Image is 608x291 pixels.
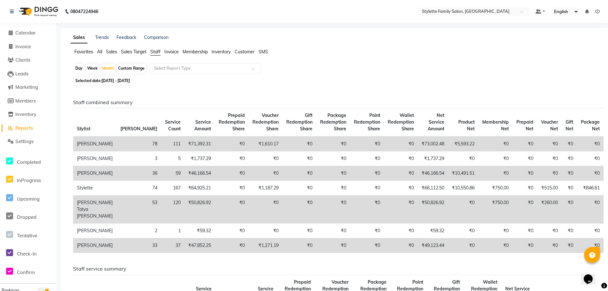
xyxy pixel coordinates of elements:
span: Membership [183,49,208,55]
td: ₹0 [316,181,350,195]
a: Calendar [2,29,54,37]
a: Reports [2,125,54,132]
td: [PERSON_NAME] [73,224,116,238]
td: ₹0 [448,195,478,224]
td: ₹0 [562,238,577,253]
span: Tentative [17,233,37,239]
a: Inventory [2,111,54,118]
td: ₹0 [215,151,249,166]
a: Clients [2,57,54,64]
span: Gift Redemption Share [286,112,312,132]
td: ₹73,002.48 [418,136,448,151]
td: ₹0 [577,195,604,224]
td: ₹0 [384,181,418,195]
span: Service Amount [194,119,211,132]
span: Reports [15,125,33,131]
td: ₹46,166.54 [418,166,448,181]
td: 33 [116,238,161,253]
td: ₹0 [215,224,249,238]
td: [PERSON_NAME] [73,166,116,181]
span: All [97,49,102,55]
td: ₹846.61 [577,181,604,195]
td: ₹0 [562,166,577,181]
td: ₹0 [478,224,513,238]
span: SMS [259,49,268,55]
span: Voucher Net [541,119,558,132]
span: Leads [15,71,28,77]
td: ₹0 [215,181,249,195]
a: Leads [2,70,54,78]
td: 111 [161,136,184,151]
td: 2 [116,224,161,238]
td: ₹1,737.29 [184,151,215,166]
b: 08047224946 [70,3,98,20]
span: Prepaid Redemption Share [219,112,245,132]
td: ₹0 [537,238,562,253]
td: ₹1,610.17 [249,136,282,151]
td: ₹50,826.92 [418,195,448,224]
td: ₹0 [384,166,418,181]
td: ₹0 [316,151,350,166]
td: ₹0 [577,136,604,151]
td: ₹0 [577,238,604,253]
td: 53 [116,195,161,224]
td: ₹0 [282,238,316,253]
td: ₹10,491.51 [448,166,478,181]
td: ₹0 [350,166,384,181]
td: 59 [161,166,184,181]
td: [PERSON_NAME] [73,238,116,253]
td: ₹59.32 [418,224,448,238]
td: ₹0 [537,166,562,181]
td: 36 [116,166,161,181]
span: Sales [106,49,117,55]
td: ₹0 [513,166,537,181]
td: 78 [116,136,161,151]
div: Week [86,64,99,73]
td: ₹0 [513,136,537,151]
a: Settings [2,138,54,145]
td: ₹0 [350,224,384,238]
a: Marketing [2,84,54,91]
span: Inventory [212,49,231,55]
span: Check-In [17,251,37,257]
span: Calendar [15,30,36,36]
img: logo [16,3,60,20]
span: Completed [17,159,41,165]
td: ₹0 [249,224,282,238]
td: ₹5,593.22 [448,136,478,151]
td: ₹0 [282,195,316,224]
td: ₹0 [562,195,577,224]
td: 120 [161,195,184,224]
div: Day [74,64,84,73]
td: ₹1,271.19 [249,238,282,253]
td: ₹0 [282,181,316,195]
h6: Staff combined summary [73,99,594,105]
td: 5 [161,151,184,166]
td: 167 [161,181,184,195]
td: ₹0 [215,136,249,151]
td: ₹0 [384,238,418,253]
td: ₹0 [562,181,577,195]
span: Voucher Redemption Share [252,112,279,132]
span: Invoice [164,49,179,55]
a: Invoice [2,43,54,50]
td: ₹0 [478,166,513,181]
div: Custom Range [116,64,146,73]
td: ₹0 [513,195,537,224]
td: ₹0 [577,166,604,181]
td: ₹0 [537,151,562,166]
span: Package Redemption Share [320,112,346,132]
span: Members [15,98,36,104]
td: Stylette [73,181,116,195]
td: [PERSON_NAME] [73,136,116,151]
td: ₹0 [513,181,537,195]
td: ₹260.00 [537,195,562,224]
td: [PERSON_NAME] [73,151,116,166]
td: ₹46,166.54 [184,166,215,181]
td: ₹0 [316,238,350,253]
td: ₹0 [249,151,282,166]
span: Gift Net [566,119,573,132]
td: ₹0 [384,224,418,238]
td: ₹50,826.92 [184,195,215,224]
td: ₹0 [537,224,562,238]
